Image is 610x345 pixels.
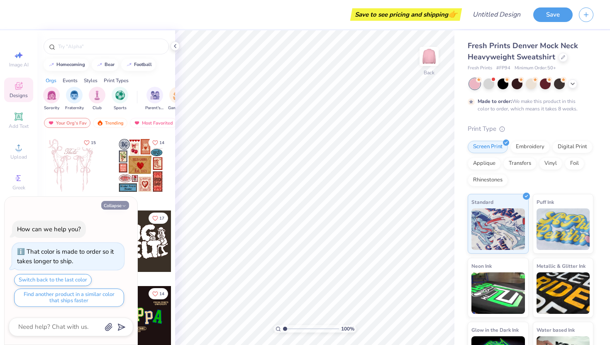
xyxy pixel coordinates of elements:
[496,65,510,72] span: # FP94
[537,262,586,270] span: Metallic & Glitter Ink
[89,87,105,111] button: filter button
[93,91,102,100] img: Club Image
[168,87,187,111] div: filter for Game Day
[44,105,59,111] span: Sorority
[471,198,493,206] span: Standard
[510,141,550,153] div: Embroidery
[471,272,525,314] img: Neon Ink
[448,9,457,19] span: 👉
[93,118,127,128] div: Trending
[552,141,593,153] div: Digital Print
[56,62,85,67] div: homecoming
[70,91,79,100] img: Fraternity Image
[65,105,84,111] span: Fraternity
[471,262,492,270] span: Neon Ink
[537,198,554,206] span: Puff Ink
[466,6,527,23] input: Untitled Design
[112,87,128,111] div: filter for Sports
[104,77,129,84] div: Print Types
[80,137,100,148] button: Like
[159,141,164,145] span: 14
[173,91,183,100] img: Game Day Image
[468,157,501,170] div: Applique
[46,77,56,84] div: Orgs
[478,98,512,105] strong: Made to order:
[10,154,27,160] span: Upload
[65,87,84,111] button: filter button
[150,91,160,100] img: Parent's Weekend Image
[84,77,98,84] div: Styles
[478,98,580,113] div: We make this product in this color to order, which means it takes 8 weeks.
[14,289,124,307] button: Find another product in a similar color that ships faster
[17,247,114,265] div: That color is made to order so it takes longer to ship.
[57,42,163,51] input: Try "Alpha"
[145,105,164,111] span: Parent's Weekend
[471,325,519,334] span: Glow in the Dark Ink
[539,157,562,170] div: Vinyl
[352,8,460,21] div: Save to see pricing and shipping
[63,77,78,84] div: Events
[114,105,127,111] span: Sports
[565,157,584,170] div: Foil
[159,216,164,220] span: 17
[533,7,573,22] button: Save
[168,87,187,111] button: filter button
[468,41,578,62] span: Fresh Prints Denver Mock Neck Heavyweight Sweatshirt
[89,87,105,111] div: filter for Club
[44,59,89,71] button: homecoming
[159,292,164,296] span: 14
[9,123,29,130] span: Add Text
[149,288,168,299] button: Like
[93,105,102,111] span: Club
[468,141,508,153] div: Screen Print
[10,92,28,99] span: Designs
[126,62,132,67] img: trend_line.gif
[134,62,152,67] div: football
[43,87,60,111] div: filter for Sorority
[97,120,103,126] img: trending.gif
[145,87,164,111] div: filter for Parent's Weekend
[47,91,56,100] img: Sorority Image
[121,59,156,71] button: football
[145,87,164,111] button: filter button
[341,325,354,333] span: 100 %
[92,59,118,71] button: bear
[424,69,434,76] div: Back
[503,157,537,170] div: Transfers
[168,105,187,111] span: Game Day
[48,120,54,126] img: most_fav.gif
[65,87,84,111] div: filter for Fraternity
[17,225,81,233] div: How can we help you?
[9,61,29,68] span: Image AI
[112,87,128,111] button: filter button
[537,325,575,334] span: Water based Ink
[12,184,25,191] span: Greek
[48,62,55,67] img: trend_line.gif
[96,62,103,67] img: trend_line.gif
[149,213,168,224] button: Like
[44,118,90,128] div: Your Org's Fav
[14,274,92,286] button: Switch back to the last color
[471,208,525,250] img: Standard
[101,201,129,210] button: Collapse
[91,141,96,145] span: 15
[130,118,177,128] div: Most Favorited
[115,91,125,100] img: Sports Image
[468,174,508,186] div: Rhinestones
[43,87,60,111] button: filter button
[537,208,590,250] img: Puff Ink
[537,272,590,314] img: Metallic & Glitter Ink
[134,120,140,126] img: most_fav.gif
[468,65,492,72] span: Fresh Prints
[421,48,437,65] img: Back
[468,124,593,134] div: Print Type
[515,65,556,72] span: Minimum Order: 50 +
[105,62,115,67] div: bear
[149,137,168,148] button: Like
